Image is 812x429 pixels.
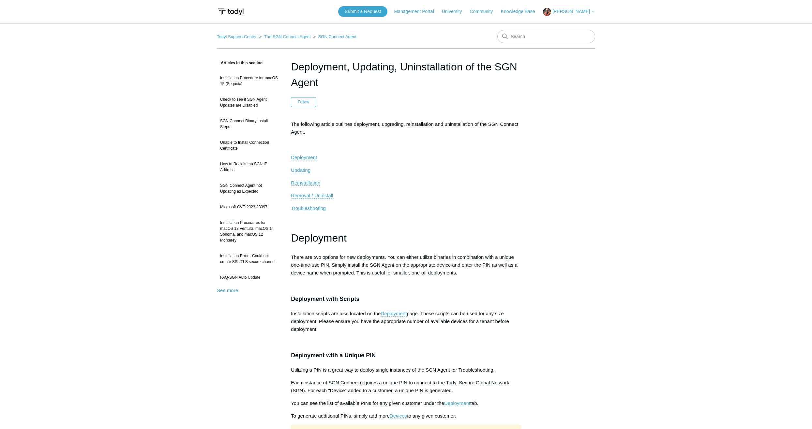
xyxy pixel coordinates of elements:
[291,97,316,107] button: Follow Article
[291,254,518,275] span: There are two options for new deployments. You can either utilize binaries in combination with a ...
[444,400,470,406] a: Deployment
[217,158,281,176] a: How to Reclaim an SGN IP Address
[497,30,595,43] input: Search
[291,59,521,90] h1: Deployment, Updating, Uninstallation of the SGN Agent
[217,72,281,90] a: Installation Procedure for macOS 15 (Sequoia)
[217,61,263,65] span: Articles in this section
[217,136,281,155] a: Unable to Install Connection Certificate
[217,115,281,133] a: SGN Connect Binary Install Steps
[217,288,238,293] a: See more
[291,311,381,316] span: Installation scripts are also located on the
[291,296,359,302] span: Deployment with Scripts
[338,6,387,17] a: Submit a Request
[291,400,444,406] span: You can see the list of available PINs for any given customer under the
[264,34,311,39] a: The SGN Connect Agent
[291,413,390,419] span: To generate additional PINs, simply add more
[312,34,356,39] li: SGN Connect Agent
[543,8,595,16] button: [PERSON_NAME]
[470,8,500,15] a: Community
[291,193,333,199] a: Removal / Uninstall
[291,180,320,186] a: Reinstallation
[291,205,326,211] a: Troubleshooting
[258,34,312,39] li: The SGN Connect Agent
[217,93,281,111] a: Check to see if SGN Agent Updates are Disabled
[470,400,478,406] span: tab.
[552,9,590,14] span: [PERSON_NAME]
[394,8,441,15] a: Management Portal
[390,413,407,419] a: Devices
[291,193,333,198] span: Removal / Uninstall
[407,413,456,419] span: to any given customer.
[291,167,310,173] a: Updating
[291,155,317,160] a: Deployment
[442,8,468,15] a: University
[217,250,281,268] a: Installation Error - Could not create SSL/TLS secure channel
[291,121,518,135] span: The following article outlines deployment, upgrading, reinstallation and uninstallation of the SG...
[217,34,258,39] li: Todyl Support Center
[291,232,347,244] span: Deployment
[318,34,356,39] a: SGN Connect Agent
[291,352,376,359] span: Deployment with a Unique PIN
[217,34,257,39] a: Todyl Support Center
[291,367,495,373] span: Utilizing a PIN is a great way to deploy single instances of the SGN Agent for Troubleshooting.
[291,155,317,160] span: Deployment
[381,311,407,317] a: Deployment
[501,8,542,15] a: Knowledge Base
[217,201,281,213] a: Microsoft CVE-2023-23397
[217,216,281,246] a: Installation Procedures for macOS 13 Ventura, macOS 14 Sonoma, and macOS 12 Monterey
[291,311,509,332] span: page. These scripts can be used for any size deployment. Please ensure you have the appropriate n...
[217,6,245,18] img: Todyl Support Center Help Center home page
[217,179,281,198] a: SGN Connect Agent not Updating as Expected
[291,380,509,393] span: Each instance of SGN Connect requires a unique PIN to connect to the Todyl Secure Global Network ...
[217,271,281,284] a: FAQ-SGN Auto Update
